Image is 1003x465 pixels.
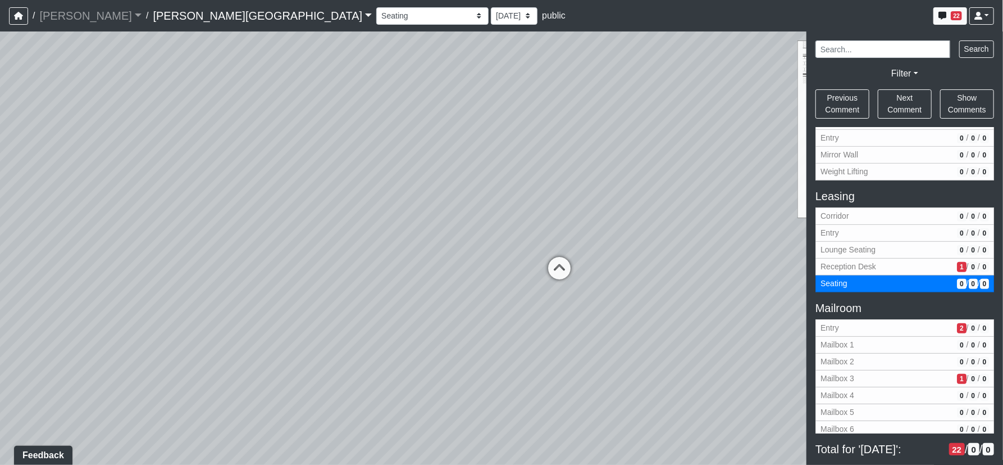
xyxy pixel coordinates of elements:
[978,210,980,222] span: /
[820,423,952,435] span: Mailbox 6
[966,373,969,385] span: /
[815,354,994,371] button: Mailbox 20/0/0
[815,147,994,164] button: Mirror Wall0/0/0
[966,423,969,435] span: /
[966,339,969,351] span: /
[966,322,969,334] span: /
[815,404,994,421] button: Mailbox 50/0/0
[968,443,979,456] span: # of QA/customer approval comments in revision
[966,149,969,161] span: /
[980,228,989,238] span: # of resolved comments in revision
[966,390,969,401] span: /
[957,245,966,255] span: # of open/more info comments in revision
[980,133,989,143] span: # of resolved comments in revision
[978,166,980,178] span: /
[820,132,952,144] span: Entry
[39,4,142,27] a: [PERSON_NAME]
[978,132,980,144] span: /
[966,261,969,273] span: /
[815,40,950,58] input: Search
[969,262,978,272] span: # of QA/customer approval comments in revision
[820,339,952,351] span: Mailbox 1
[980,408,989,418] span: # of resolved comments in revision
[978,278,980,290] span: /
[979,443,983,456] span: /
[980,357,989,367] span: # of resolved comments in revision
[820,149,952,161] span: Mirror Wall
[820,373,952,385] span: Mailbox 3
[142,4,153,27] span: /
[969,374,978,384] span: # of QA/customer approval comments in revision
[969,211,978,222] span: # of QA/customer approval comments in revision
[980,167,989,177] span: # of resolved comments in revision
[978,356,980,368] span: /
[980,374,989,384] span: # of resolved comments in revision
[980,262,989,272] span: # of resolved comments in revision
[957,340,966,350] span: # of open/more info comments in revision
[969,167,978,177] span: # of QA/customer approval comments in revision
[957,391,966,401] span: # of open/more info comments in revision
[957,150,966,160] span: # of open/more info comments in revision
[966,244,969,256] span: /
[959,40,994,58] button: Search
[820,278,952,290] span: Seating
[969,340,978,350] span: # of QA/customer approval comments in revision
[980,211,989,222] span: # of resolved comments in revision
[957,262,966,272] span: # of open/more info comments in revision
[969,279,978,289] span: # of QA/customer approval comments in revision
[957,133,966,143] span: # of open/more info comments in revision
[969,150,978,160] span: # of QA/customer approval comments in revision
[815,319,994,337] button: Entry2/0/0
[980,279,989,289] span: # of resolved comments in revision
[957,425,966,435] span: # of open/more info comments in revision
[951,11,962,20] span: 22
[978,322,980,334] span: /
[969,425,978,435] span: # of QA/customer approval comments in revision
[815,276,994,292] button: Seating0/0/0
[820,390,952,401] span: Mailbox 4
[978,390,980,401] span: /
[957,279,966,289] span: # of open/more info comments in revision
[949,443,965,456] span: # of open/more info comments in revision
[969,357,978,367] span: # of QA/customer approval comments in revision
[957,357,966,367] span: # of open/more info comments in revision
[980,245,989,255] span: # of resolved comments in revision
[969,323,978,333] span: # of QA/customer approval comments in revision
[978,244,980,256] span: /
[980,425,989,435] span: # of resolved comments in revision
[966,166,969,178] span: /
[815,301,994,315] h5: Mailroom
[980,150,989,160] span: # of resolved comments in revision
[978,373,980,385] span: /
[966,132,969,144] span: /
[878,89,932,119] button: Next Comment
[980,323,989,333] span: # of resolved comments in revision
[542,11,566,20] span: public
[815,337,994,354] button: Mailbox 10/0/0
[820,356,952,368] span: Mailbox 2
[8,443,75,465] iframe: Ybug feedback widget
[820,166,952,178] span: Weight Lifting
[965,443,968,456] span: /
[888,93,922,114] span: Next Comment
[957,167,966,177] span: # of open/more info comments in revision
[978,423,980,435] span: /
[966,407,969,418] span: /
[978,227,980,239] span: /
[969,133,978,143] span: # of QA/customer approval comments in revision
[978,261,980,273] span: /
[966,227,969,239] span: /
[940,89,994,119] button: Show Comments
[820,407,952,418] span: Mailbox 5
[966,278,969,290] span: /
[820,227,952,239] span: Entry
[815,259,994,276] button: Reception Desk1/0/0
[957,374,966,384] span: # of open/more info comments in revision
[978,339,980,351] span: /
[969,228,978,238] span: # of QA/customer approval comments in revision
[891,69,918,78] a: Filter
[980,391,989,401] span: # of resolved comments in revision
[815,89,869,119] button: Previous Comment
[980,340,989,350] span: # of resolved comments in revision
